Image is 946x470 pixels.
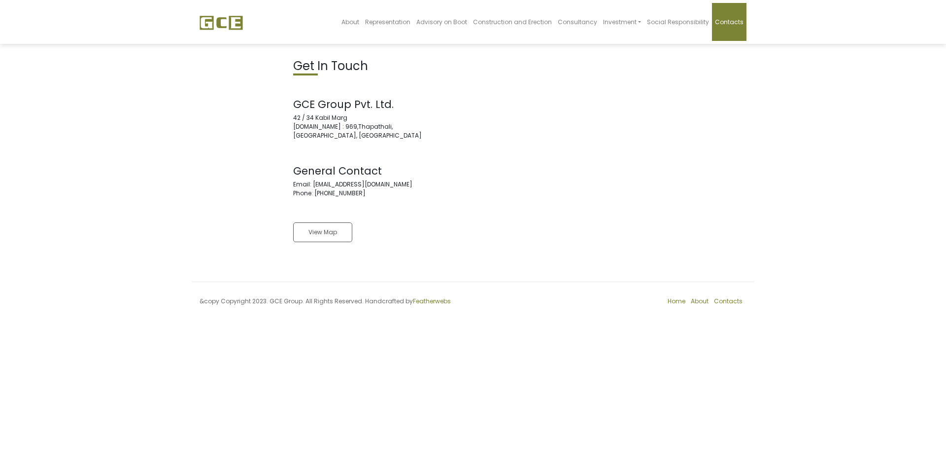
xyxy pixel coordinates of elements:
[714,297,743,305] a: Contacts
[362,3,413,41] a: Representation
[293,222,352,242] a: View Map
[341,18,359,26] span: About
[644,3,712,41] a: Social Responsibility
[338,3,362,41] a: About
[691,297,709,305] a: About
[413,297,451,305] a: Featherwebs
[647,18,709,26] span: Social Responsibility
[603,18,637,26] span: Investment
[293,98,466,110] h3: GCE Group Pvt. Ltd.
[558,18,597,26] span: Consultancy
[413,3,470,41] a: Advisory on Boot
[192,297,473,312] div: &copy Copyright 2023. GCE Group. All Rights Reserved. Handcrafted by
[555,3,600,41] a: Consultancy
[668,297,685,305] a: Home
[715,18,743,26] span: Contacts
[365,18,410,26] span: Representation
[293,59,466,73] h2: Get In Touch
[470,3,555,41] a: Construction and Erection
[200,15,243,30] img: GCE Group
[473,18,552,26] span: Construction and Erection
[712,3,746,41] a: Contacts
[293,165,466,198] address: Email: [EMAIL_ADDRESS][DOMAIN_NAME] Phone: [PHONE_NUMBER]
[416,18,467,26] span: Advisory on Boot
[293,165,466,177] h3: General Contact
[293,98,466,140] address: 42 / 34 Kabil Marg [DOMAIN_NAME] : 969,Thapathali, [GEOGRAPHIC_DATA], [GEOGRAPHIC_DATA]
[600,3,644,41] a: Investment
